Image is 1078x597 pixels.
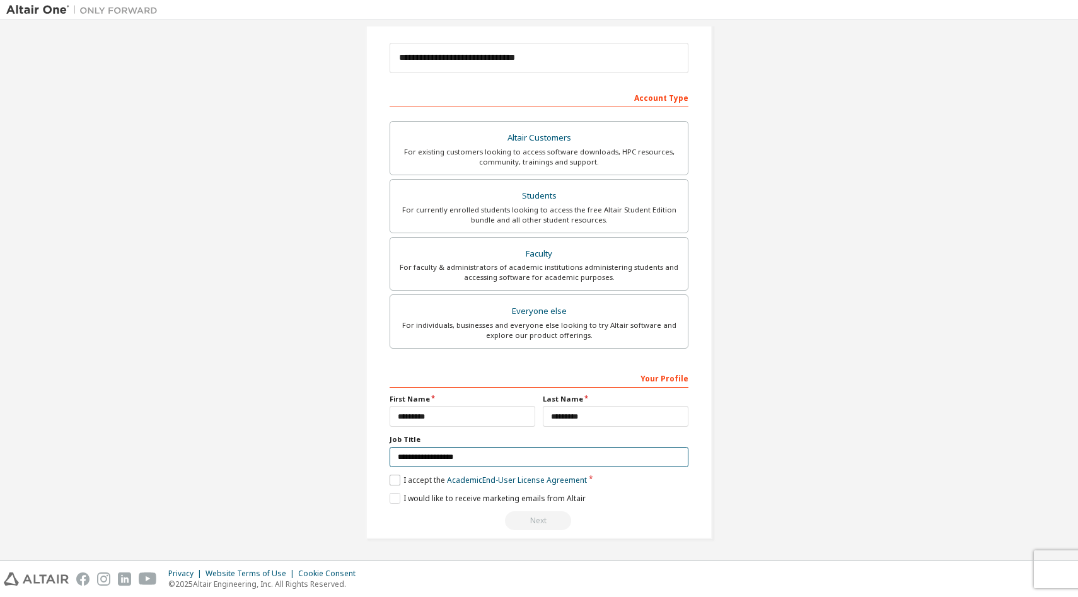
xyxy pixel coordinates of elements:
div: Your Profile [390,368,688,388]
div: Altair Customers [398,129,680,147]
label: I would like to receive marketing emails from Altair [390,493,586,504]
label: Last Name [543,394,688,404]
label: First Name [390,394,535,404]
label: Job Title [390,434,688,444]
div: Privacy [168,569,206,579]
div: For existing customers looking to access software downloads, HPC resources, community, trainings ... [398,147,680,167]
img: linkedin.svg [118,572,131,586]
div: Students [398,187,680,205]
label: I accept the [390,475,587,485]
div: Website Terms of Use [206,569,298,579]
a: Academic End-User License Agreement [447,475,587,485]
img: altair_logo.svg [4,572,69,586]
img: Altair One [6,4,164,16]
div: For individuals, businesses and everyone else looking to try Altair software and explore our prod... [398,320,680,340]
div: Faculty [398,245,680,263]
p: © 2025 Altair Engineering, Inc. All Rights Reserved. [168,579,363,589]
img: instagram.svg [97,572,110,586]
div: Everyone else [398,303,680,320]
div: Cookie Consent [298,569,363,579]
div: Read and acccept EULA to continue [390,511,688,530]
div: For faculty & administrators of academic institutions administering students and accessing softwa... [398,262,680,282]
div: Account Type [390,87,688,107]
img: youtube.svg [139,572,157,586]
img: facebook.svg [76,572,90,586]
div: For currently enrolled students looking to access the free Altair Student Edition bundle and all ... [398,205,680,225]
